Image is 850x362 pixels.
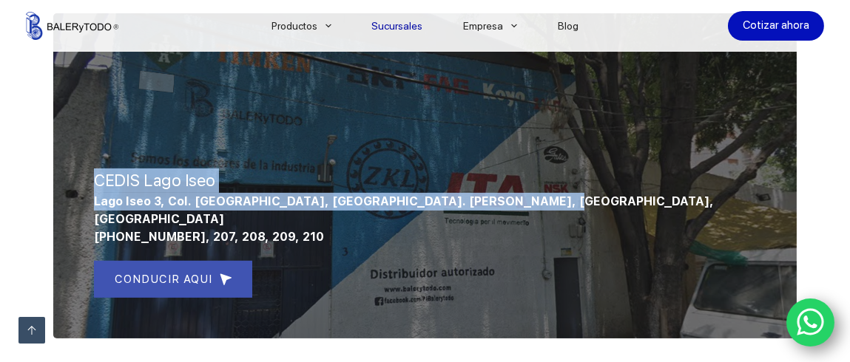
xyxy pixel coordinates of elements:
a: Cotizar ahora [728,11,824,41]
span: [PHONE_NUMBER], 207, 208, 209, 210 [94,230,324,244]
span: CONDUCIR AQUI [115,270,212,288]
img: Balerytodo [26,12,118,40]
a: CONDUCIR AQUI [94,261,252,298]
span: Lago Iseo 3, Col. [GEOGRAPHIC_DATA], [GEOGRAPHIC_DATA]. [PERSON_NAME], [GEOGRAPHIC_DATA], [GEOGRA... [94,194,717,226]
a: WhatsApp [786,298,835,347]
span: CEDIS Lago Iseo [94,171,215,190]
a: Ir arriba [18,317,45,344]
